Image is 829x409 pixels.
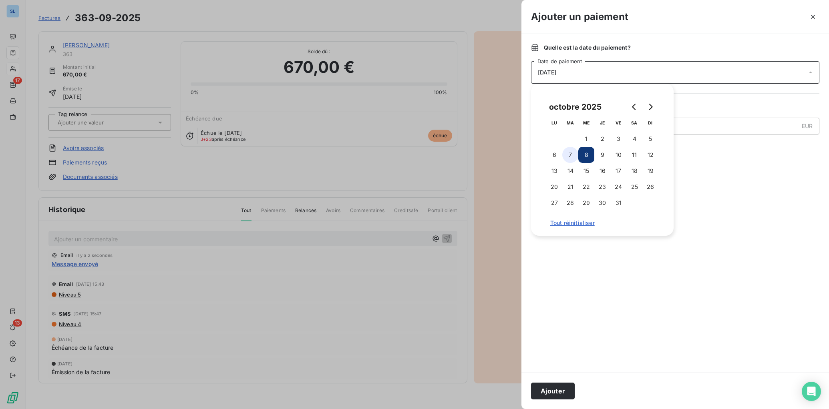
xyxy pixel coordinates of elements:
[578,147,594,163] button: 8
[544,44,631,52] span: Quelle est la date du paiement ?
[626,179,642,195] button: 25
[546,147,562,163] button: 6
[610,195,626,211] button: 31
[562,179,578,195] button: 21
[562,163,578,179] button: 14
[594,115,610,131] th: jeudi
[546,163,562,179] button: 13
[610,179,626,195] button: 24
[594,163,610,179] button: 16
[550,220,654,226] span: Tout réinitialiser
[802,382,821,401] div: Open Intercom Messenger
[626,99,642,115] button: Go to previous month
[578,179,594,195] button: 22
[626,115,642,131] th: samedi
[626,131,642,147] button: 4
[562,195,578,211] button: 28
[610,163,626,179] button: 17
[610,131,626,147] button: 3
[546,195,562,211] button: 27
[546,115,562,131] th: lundi
[642,179,658,195] button: 26
[626,163,642,179] button: 18
[594,131,610,147] button: 2
[642,147,658,163] button: 12
[642,131,658,147] button: 5
[578,163,594,179] button: 15
[626,147,642,163] button: 11
[531,10,628,24] h3: Ajouter un paiement
[578,115,594,131] th: mercredi
[562,147,578,163] button: 7
[531,141,819,149] span: Nouveau solde dû :
[594,147,610,163] button: 9
[531,383,575,399] button: Ajouter
[562,115,578,131] th: mardi
[642,163,658,179] button: 19
[610,147,626,163] button: 10
[546,179,562,195] button: 20
[578,131,594,147] button: 1
[546,100,604,113] div: octobre 2025
[594,195,610,211] button: 30
[642,115,658,131] th: dimanche
[594,179,610,195] button: 23
[642,99,658,115] button: Go to next month
[610,115,626,131] th: vendredi
[538,69,556,76] span: [DATE]
[578,195,594,211] button: 29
